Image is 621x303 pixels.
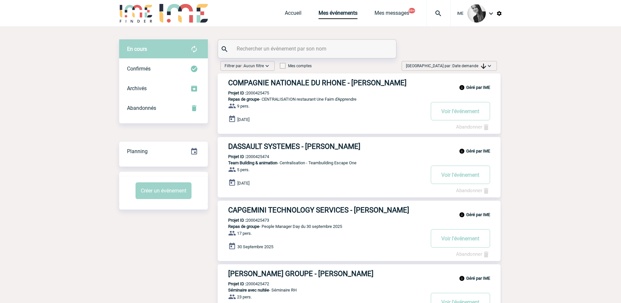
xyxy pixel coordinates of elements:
b: Géré par IME [466,212,490,217]
span: [GEOGRAPHIC_DATA] par : [406,63,486,69]
div: Retrouvez ici tous vos événements organisés par date et état d'avancement [119,142,208,161]
img: info_black_24dp.svg [459,275,465,281]
p: - Séminaire RH [218,288,425,293]
span: En cours [127,46,147,52]
h3: CAPGEMINI TECHNOLOGY SERVICES - [PERSON_NAME] [228,206,425,214]
p: - Centralisation - Teambuilding Escape One [218,160,425,165]
div: Retrouvez ici tous vos évènements avant confirmation [119,39,208,59]
span: 17 pers. [237,231,252,236]
span: Aucun filtre [244,64,264,68]
button: 99+ [409,8,415,13]
a: Mes événements [319,10,357,19]
a: CAPGEMINI TECHNOLOGY SERVICES - [PERSON_NAME] [218,206,501,214]
button: Créer un événement [136,182,192,199]
b: Projet ID : [228,91,246,95]
img: info_black_24dp.svg [459,148,465,154]
img: IME-Finder [119,4,153,23]
span: 9 pers. [237,104,249,109]
a: Abandonner [456,251,490,257]
b: Géré par IME [466,149,490,153]
a: Accueil [285,10,301,19]
p: 2000425472 [218,281,269,286]
b: Géré par IME [466,276,490,281]
h3: DASSAULT SYSTEMES - [PERSON_NAME] [228,142,425,151]
p: 2000425475 [218,91,269,95]
p: - CENTRALISATION restaurant Une Faim d'Apprendre [218,97,425,102]
img: arrow_downward.png [481,64,486,69]
button: Voir l'événement [431,166,490,184]
span: Repas de groupe [228,224,259,229]
label: Mes comptes [280,64,312,68]
span: Abandonnés [127,105,156,111]
input: Rechercher un événement par son nom [235,44,381,53]
a: Abandonner [456,124,490,130]
img: 101050-0.jpg [467,4,486,23]
span: Planning [127,148,148,154]
b: Projet ID : [228,218,246,223]
h3: COMPAGNIE NATIONALE DU RHONE - [PERSON_NAME] [228,79,425,87]
button: Voir l'événement [431,102,490,120]
a: COMPAGNIE NATIONALE DU RHONE - [PERSON_NAME] [218,79,501,87]
span: IME [457,11,464,16]
img: baseline_expand_more_white_24dp-b.png [264,63,270,69]
div: Retrouvez ici tous les événements que vous avez décidé d'archiver [119,79,208,98]
img: info_black_24dp.svg [459,85,465,91]
h3: [PERSON_NAME] GROUPE - [PERSON_NAME] [228,270,425,278]
span: 23 pers. [237,294,252,299]
b: Projet ID : [228,154,246,159]
a: Abandonner [456,188,490,193]
span: [DATE] [237,117,249,122]
p: - People Manager Day du 30 septembre 2025 [218,224,425,229]
img: baseline_expand_more_white_24dp-b.png [486,63,493,69]
span: Confirmés [127,66,151,72]
span: Date demande [452,64,486,68]
span: [DATE] [237,181,249,186]
div: Retrouvez ici tous vos événements annulés [119,98,208,118]
p: 2000425473 [218,218,269,223]
span: Séminaire avec nuitée [228,288,269,293]
p: 2000425474 [218,154,269,159]
span: 30 Septembre 2025 [237,244,273,249]
span: Repas de groupe [228,97,259,102]
b: Géré par IME [466,85,490,90]
span: Filtrer par : [225,63,264,69]
span: Archivés [127,85,147,91]
img: info_black_24dp.svg [459,212,465,218]
span: Team Building & animation [228,160,277,165]
b: Projet ID : [228,281,246,286]
button: Voir l'événement [431,229,490,248]
a: DASSAULT SYSTEMES - [PERSON_NAME] [218,142,501,151]
span: 5 pers. [237,167,249,172]
a: Mes messages [374,10,409,19]
a: [PERSON_NAME] GROUPE - [PERSON_NAME] [218,270,501,278]
a: Planning [119,141,208,161]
